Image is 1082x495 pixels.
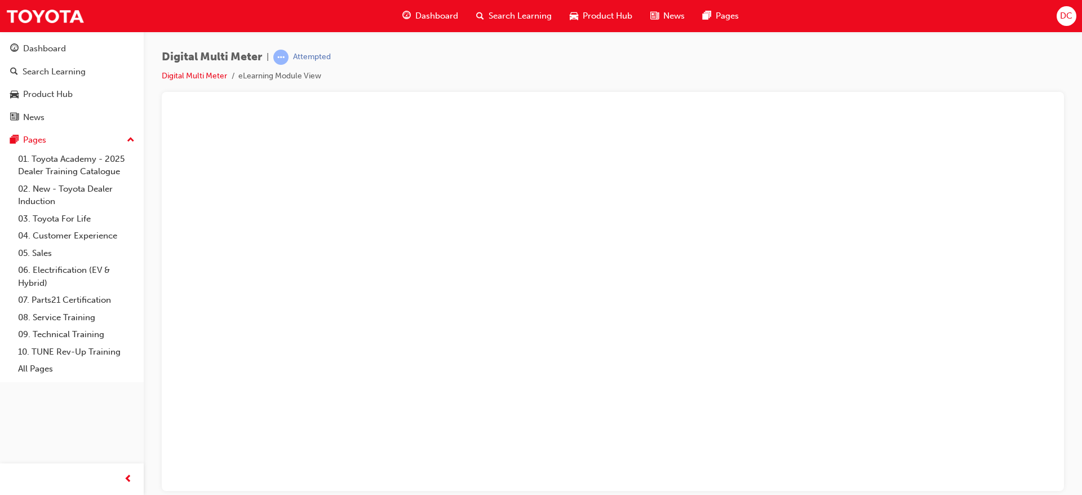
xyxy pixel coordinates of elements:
div: Search Learning [23,65,86,78]
span: news-icon [10,113,19,123]
span: News [663,10,685,23]
span: Pages [716,10,739,23]
a: 03. Toyota For Life [14,210,139,228]
li: eLearning Module View [238,70,321,83]
span: pages-icon [10,135,19,145]
span: Dashboard [415,10,458,23]
span: search-icon [476,9,484,23]
a: 09. Technical Training [14,326,139,343]
a: 05. Sales [14,245,139,262]
div: Dashboard [23,42,66,55]
a: News [5,107,139,128]
span: Product Hub [583,10,632,23]
a: news-iconNews [641,5,694,28]
div: Product Hub [23,88,73,101]
a: 06. Electrification (EV & Hybrid) [14,262,139,291]
span: Search Learning [489,10,552,23]
div: Attempted [293,52,331,63]
span: | [267,51,269,64]
a: car-iconProduct Hub [561,5,641,28]
a: All Pages [14,360,139,378]
span: car-icon [10,90,19,100]
a: 08. Service Training [14,309,139,326]
a: Search Learning [5,61,139,82]
a: Dashboard [5,38,139,59]
span: news-icon [650,9,659,23]
button: DC [1057,6,1076,26]
span: DC [1060,10,1072,23]
span: prev-icon [124,472,132,487]
a: pages-iconPages [694,5,748,28]
span: car-icon [570,9,578,23]
img: Trak [6,3,85,29]
span: up-icon [127,133,135,148]
a: Product Hub [5,84,139,105]
a: 10. TUNE Rev-Up Training [14,343,139,361]
span: guage-icon [402,9,411,23]
button: DashboardSearch LearningProduct HubNews [5,36,139,130]
span: search-icon [10,67,18,77]
span: learningRecordVerb_ATTEMPT-icon [273,50,289,65]
span: pages-icon [703,9,711,23]
button: Pages [5,130,139,151]
a: search-iconSearch Learning [467,5,561,28]
a: 04. Customer Experience [14,227,139,245]
a: 02. New - Toyota Dealer Induction [14,180,139,210]
a: 01. Toyota Academy - 2025 Dealer Training Catalogue [14,151,139,180]
span: guage-icon [10,44,19,54]
a: guage-iconDashboard [393,5,467,28]
a: Digital Multi Meter [162,71,227,81]
span: Digital Multi Meter [162,51,262,64]
a: 07. Parts21 Certification [14,291,139,309]
div: News [23,111,45,124]
div: Pages [23,134,46,147]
